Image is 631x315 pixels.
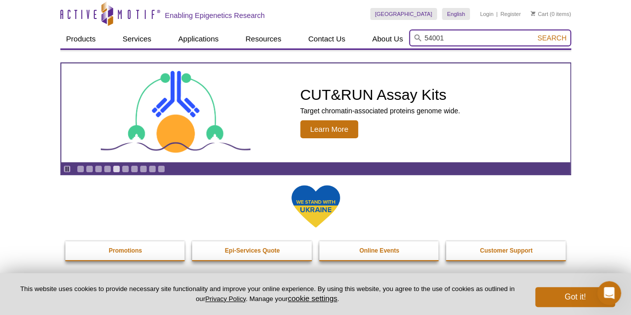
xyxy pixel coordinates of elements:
[291,184,341,229] img: We Stand With Ukraine
[480,10,493,17] a: Login
[16,285,519,304] p: This website uses cookies to provide necessary site functionality and improve your online experie...
[149,165,156,173] a: Go to slide 9
[446,241,567,260] a: Customer Support
[165,11,265,20] h2: Enabling Epigenetics Research
[61,63,570,162] a: CUT&RUN Assay Kits CUT&RUN Assay Kits Target chromatin-associated proteins genome wide. Learn More
[409,29,571,46] input: Keyword, Cat. No.
[104,165,111,173] a: Go to slide 4
[239,29,287,48] a: Resources
[531,8,571,20] li: (0 items)
[319,241,440,260] a: Online Events
[442,8,470,20] a: English
[302,29,351,48] a: Contact Us
[60,29,102,48] a: Products
[158,165,165,173] a: Go to slide 10
[205,295,245,303] a: Privacy Policy
[117,29,158,48] a: Services
[122,165,129,173] a: Go to slide 6
[535,287,615,307] button: Got it!
[537,34,566,42] span: Search
[61,63,570,162] article: CUT&RUN Assay Kits
[534,33,569,42] button: Search
[192,241,313,260] a: Epi-Services Quote
[131,165,138,173] a: Go to slide 7
[86,165,93,173] a: Go to slide 2
[370,8,437,20] a: [GEOGRAPHIC_DATA]
[140,165,147,173] a: Go to slide 8
[77,165,84,173] a: Go to slide 1
[109,247,142,254] strong: Promotions
[531,11,535,16] img: Your Cart
[597,281,621,305] iframe: Intercom live chat
[366,29,409,48] a: About Us
[300,106,460,115] p: Target chromatin-associated proteins genome wide.
[531,10,548,17] a: Cart
[113,165,120,173] a: Go to slide 5
[359,247,399,254] strong: Online Events
[496,8,498,20] li: |
[500,10,521,17] a: Register
[288,294,337,303] button: cookie settings
[172,29,224,48] a: Applications
[300,120,359,138] span: Learn More
[95,165,102,173] a: Go to slide 3
[63,165,71,173] a: Toggle autoplay
[101,67,250,159] img: CUT&RUN Assay Kits
[225,247,280,254] strong: Epi-Services Quote
[300,87,460,102] h2: CUT&RUN Assay Kits
[480,247,532,254] strong: Customer Support
[65,241,186,260] a: Promotions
